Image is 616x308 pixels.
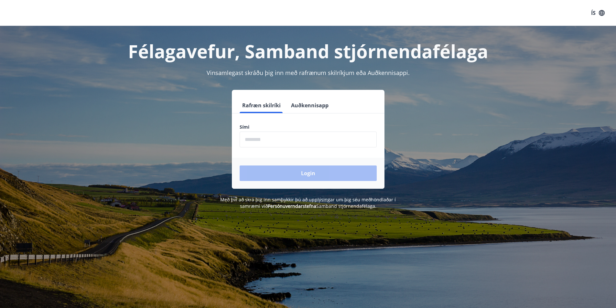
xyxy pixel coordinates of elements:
button: ÍS [588,7,608,19]
span: Með því að skrá þig inn samþykkir þú að upplýsingar um þig séu meðhöndlaðar í samræmi við Samband... [220,196,396,209]
h1: Félagavefur, Samband stjórnendafélaga [83,39,533,63]
button: Rafræn skilríki [240,98,283,113]
button: Auðkennisapp [288,98,331,113]
span: Vinsamlegast skráðu þig inn með rafrænum skilríkjum eða Auðkennisappi. [207,69,410,77]
a: Persónuverndarstefna [268,203,316,209]
label: Sími [240,124,377,130]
